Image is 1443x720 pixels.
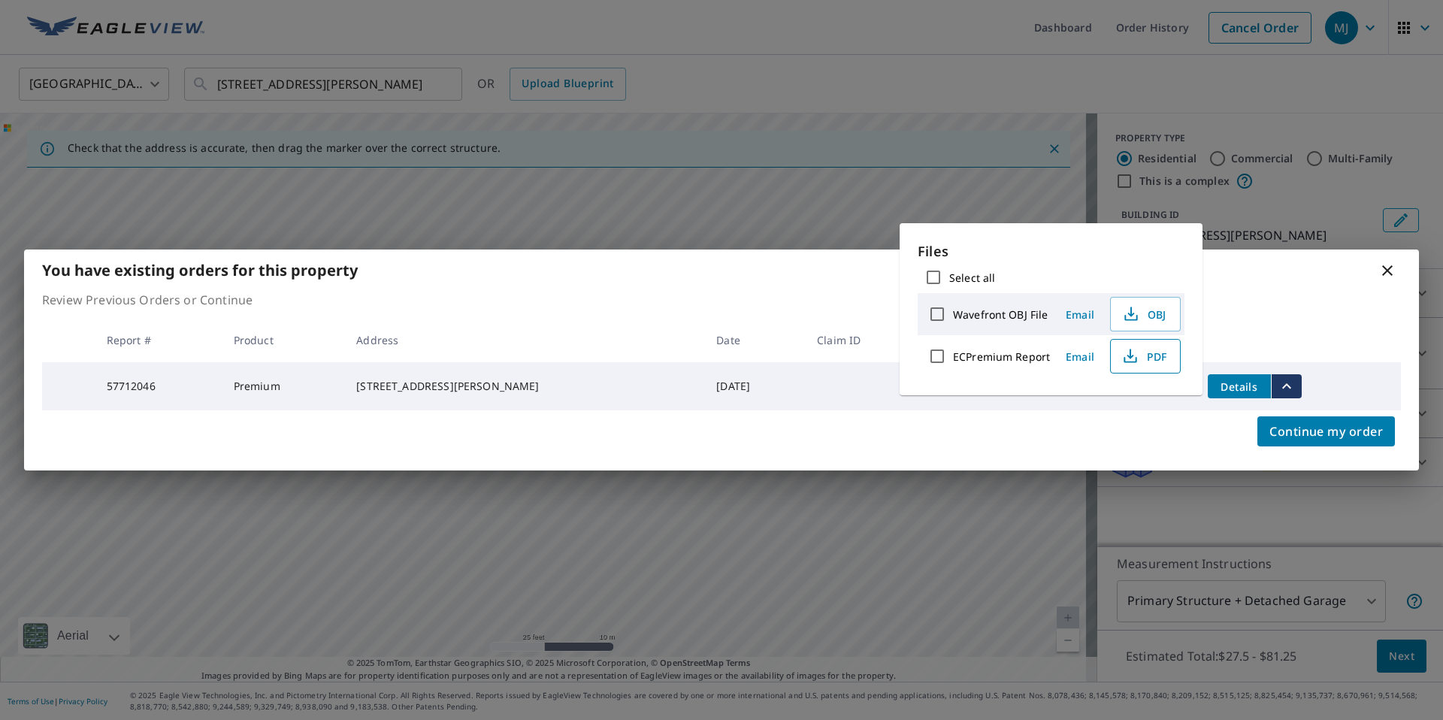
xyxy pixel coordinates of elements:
[1269,421,1383,442] span: Continue my order
[1062,307,1098,322] span: Email
[1110,297,1181,331] button: OBJ
[949,271,995,285] label: Select all
[95,362,222,410] td: 57712046
[344,318,704,362] th: Address
[95,318,222,362] th: Report #
[42,260,358,280] b: You have existing orders for this property
[918,241,1184,262] p: Files
[1056,303,1104,326] button: Email
[704,318,805,362] th: Date
[1271,374,1302,398] button: filesDropdownBtn-57712046
[1208,374,1271,398] button: detailsBtn-57712046
[1120,305,1168,323] span: OBJ
[1062,349,1098,364] span: Email
[222,318,345,362] th: Product
[704,362,805,410] td: [DATE]
[222,362,345,410] td: Premium
[1217,380,1262,394] span: Details
[356,379,692,394] div: [STREET_ADDRESS][PERSON_NAME]
[1257,416,1395,446] button: Continue my order
[805,318,923,362] th: Claim ID
[1056,345,1104,368] button: Email
[953,307,1048,322] label: Wavefront OBJ File
[1120,347,1168,365] span: PDF
[1110,339,1181,374] button: PDF
[953,349,1050,364] label: ECPremium Report
[42,291,1401,309] p: Review Previous Orders or Continue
